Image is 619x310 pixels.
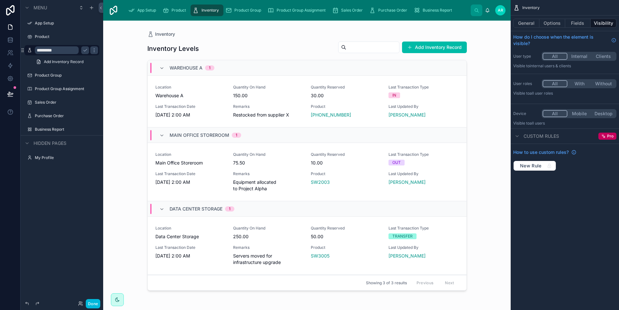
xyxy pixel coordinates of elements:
span: Data Center Storage [155,233,225,240]
span: [DATE] 2:00 AM [155,112,225,118]
span: Last Transaction Type [388,226,458,231]
span: AR [498,8,503,13]
button: All [543,53,567,60]
span: 250.00 [233,233,303,240]
span: Quantity Reserved [311,85,381,90]
p: Visible to [513,91,616,96]
div: 1 [236,133,237,138]
span: Purchase Order [378,8,407,13]
span: Product [311,171,381,176]
div: 1 [229,206,231,211]
button: Desktop [591,110,615,117]
span: Quantity On Hand [233,85,303,90]
div: OUT [392,160,401,165]
button: Mobile [567,110,592,117]
span: Quantity Reserved [311,226,381,231]
span: 150.00 [233,92,303,99]
p: Visible to [513,121,616,126]
span: Product [311,245,381,250]
a: LocationMain Office StoreroomQuantity On Hand75.50Quantity Reserved10.00Last Transaction TypeOUTL... [148,143,467,201]
span: all users [530,121,545,126]
a: LocationData Center StorageQuantity On Hand250.00Quantity Reserved50.00Last Transaction TypeTRANS... [148,217,467,275]
a: How to use custom rules? [513,149,576,155]
span: Add Inventory Record [44,59,84,64]
a: [PERSON_NAME] [388,253,426,259]
span: Last Transaction Date [155,245,225,250]
div: IN [392,92,396,98]
span: Restocked from supplier X [233,112,303,118]
a: LocationWarehouse AQuantity On Hand150.00Quantity Reserved30.00Last Transaction TypeINLast Transa... [148,76,467,127]
a: SW2003 [311,179,330,185]
span: Business Report [423,8,452,13]
button: Options [539,19,565,28]
span: Last Transaction Type [388,152,458,157]
button: New Rule [513,161,556,171]
span: Main Office Storeroom [170,132,229,138]
button: Fields [565,19,591,28]
button: Add Inventory Record [402,42,467,53]
div: 1 [209,65,211,70]
span: 75.50 [233,160,303,166]
span: Inventory [155,31,175,37]
span: [DATE] 2:00 AM [155,253,225,259]
label: Purchase Order [35,113,95,118]
a: Add Inventory Record [32,57,99,67]
button: Done [86,299,100,308]
span: Inventory [522,5,540,10]
span: Inventory [201,8,219,13]
a: Product Group Assignment [266,5,330,16]
span: Remarks [233,245,303,250]
span: Pro [607,134,614,139]
button: Visibility [591,19,616,28]
span: Data Center Storage [170,206,222,212]
a: Product [161,5,191,16]
button: With [567,80,592,87]
div: TRANSFER [392,233,413,239]
div: scrollable content [124,3,471,17]
a: Business Report [412,5,457,16]
span: Quantity Reserved [311,152,381,157]
span: Last Transaction Date [155,104,225,109]
span: Last Updated By [388,104,458,109]
a: Inventory [191,5,223,16]
span: Remarks [233,104,303,109]
label: App Setup [35,21,95,26]
span: Product Group Assignment [277,8,326,13]
span: Main Office Storeroom [155,160,225,166]
label: Product Group Assignment [35,86,95,91]
span: Last Transaction Date [155,171,225,176]
span: Last Updated By [388,245,458,250]
a: Purchase Order [367,5,412,16]
button: Clients [591,53,615,60]
a: [PERSON_NAME] [388,112,426,118]
span: Quantity On Hand [233,226,303,231]
span: Product [311,104,381,109]
span: Location [155,85,225,90]
span: Last Updated By [388,171,458,176]
label: Device [513,111,539,116]
button: General [513,19,539,28]
span: Warehouse A [155,92,225,99]
span: Internal users & clients [530,63,571,68]
img: App logo [108,5,119,15]
span: Equipment allocated to Project Alpha [233,179,303,192]
label: Product [35,34,95,39]
span: 30.00 [311,92,381,99]
span: SW3005 [311,253,329,259]
span: Location [155,152,225,157]
label: Sales Order [35,100,95,105]
span: [PHONE_NUMBER] [311,112,351,118]
a: Product Group [35,73,95,78]
a: My Profile [35,155,95,160]
span: All user roles [530,91,553,96]
a: [PERSON_NAME] [388,179,426,185]
span: How to use custom rules? [513,149,569,155]
span: 50.00 [311,233,381,240]
label: Business Report [35,127,95,132]
button: All [543,80,567,87]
